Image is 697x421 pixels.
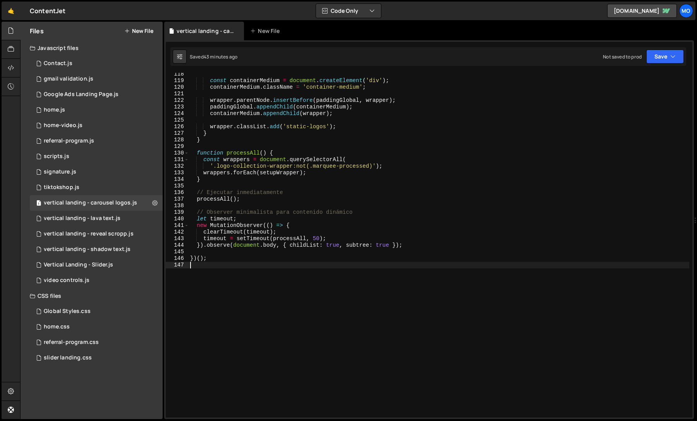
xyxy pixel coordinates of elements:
[166,229,189,235] div: 142
[166,117,189,124] div: 125
[166,156,189,163] div: 131
[166,130,189,137] div: 127
[166,170,189,176] div: 133
[607,4,677,18] a: [DOMAIN_NAME]
[166,203,189,209] div: 138
[21,40,163,56] div: Javascript files
[30,6,66,15] div: ContentJet
[44,308,91,315] div: Global Styles.css
[166,196,189,203] div: 137
[44,107,65,113] div: home.js
[166,235,189,242] div: 143
[30,319,163,335] div: 10184/39870.css
[30,350,163,366] div: 10184/44518.css
[166,255,189,262] div: 146
[30,149,163,164] div: 10184/22928.js
[44,339,99,346] div: referral-program.css
[30,56,163,71] div: 10184/37166.js
[36,201,41,207] span: 1
[124,28,153,34] button: New File
[166,216,189,222] div: 140
[44,199,137,206] div: vertical landing - carousel logos.js
[44,153,69,160] div: scripts.js
[30,242,163,257] div: 10184/44784.js
[44,246,130,253] div: vertical landing - shadow text.js
[30,273,163,288] div: 10184/43538.js
[166,143,189,150] div: 129
[30,133,163,149] div: 10184/37628.js
[166,84,189,91] div: 120
[44,60,72,67] div: Contact.js
[166,97,189,104] div: 122
[166,71,189,77] div: 118
[646,50,684,64] button: Save
[166,249,189,255] div: 145
[44,354,92,361] div: slider landing.css
[177,27,235,35] div: vertical landing - carousel logos.js
[603,53,642,60] div: Not saved to prod
[166,176,189,183] div: 134
[30,211,163,226] div: 10184/44785.js
[250,27,283,35] div: New File
[30,164,163,180] div: 10184/34477.js
[30,226,163,242] div: 10184/44930.js
[166,137,189,143] div: 128
[30,102,163,118] div: 10184/39869.js
[44,91,118,98] div: Google Ads Landing Page.js
[44,184,79,191] div: tiktokshop.js
[30,27,44,35] h2: Files
[44,122,82,129] div: home-video.js
[30,180,163,195] div: 10184/30310.js
[166,262,189,268] div: 147
[44,261,113,268] div: Vertical Landing - Slider.js
[166,77,189,84] div: 119
[166,183,189,189] div: 135
[44,137,94,144] div: referral-program.js
[30,335,163,350] div: 10184/37629.css
[44,215,120,222] div: vertical landing - lava text.js
[166,163,189,170] div: 132
[30,304,163,319] div: 10184/38499.css
[166,189,189,196] div: 136
[30,71,163,87] div: 10184/38486.js
[166,209,189,216] div: 139
[30,257,163,273] div: 10184/44517.js
[166,222,189,229] div: 141
[44,168,76,175] div: signature.js
[679,4,693,18] a: Mo
[21,288,163,304] div: CSS files
[316,4,381,18] button: Code Only
[30,118,163,133] div: 10184/43272.js
[44,230,134,237] div: vertical landing - reveal scropp.js
[166,242,189,249] div: 144
[190,53,237,60] div: Saved
[30,87,163,102] div: 10184/36849.js
[44,323,70,330] div: home.css
[44,76,93,82] div: gmail validation.js
[166,104,189,110] div: 123
[166,150,189,156] div: 130
[2,2,21,20] a: 🤙
[30,195,163,211] div: vertical landing - carousel logos.js
[166,124,189,130] div: 126
[44,277,89,284] div: video controls.js
[166,91,189,97] div: 121
[166,110,189,117] div: 124
[204,53,237,60] div: 43 minutes ago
